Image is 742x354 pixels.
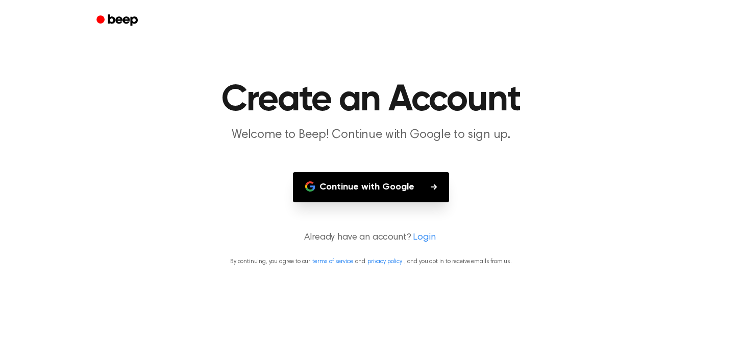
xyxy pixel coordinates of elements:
p: By continuing, you agree to our and , and you opt in to receive emails from us. [12,257,730,266]
a: privacy policy [367,258,402,265]
button: Continue with Google [293,172,449,202]
p: Welcome to Beep! Continue with Google to sign up. [175,127,567,144]
h1: Create an Account [110,82,632,119]
a: terms of service [312,258,353,265]
p: Already have an account? [12,231,730,245]
a: Beep [89,11,147,31]
a: Login [413,231,435,245]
